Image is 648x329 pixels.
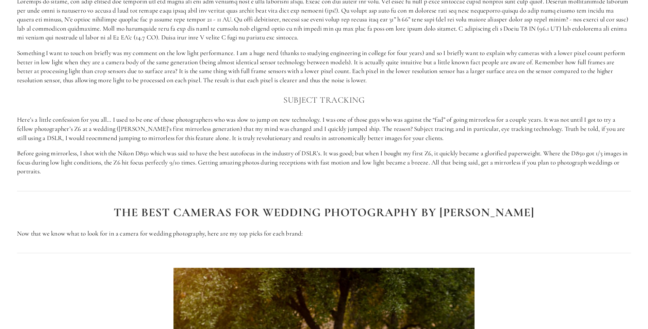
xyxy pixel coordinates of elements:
p: Now that we know what to look for in a camera for wedding photography, here are my top picks for ... [17,229,631,238]
p: Before going mirrorless, I shot with the Nikon D850 which was said to have the best autofocus in ... [17,149,631,176]
h3: Subject Tracking [17,93,631,107]
p: Something I want to touch on briefly was my comment on the low light performance. I am a huge ner... [17,49,631,85]
p: Here’s a little confession for you all… I used to be one of those photographers who was slow to j... [17,115,631,142]
strong: The best cameras for wedding photography BY [PERSON_NAME] [114,205,535,220]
